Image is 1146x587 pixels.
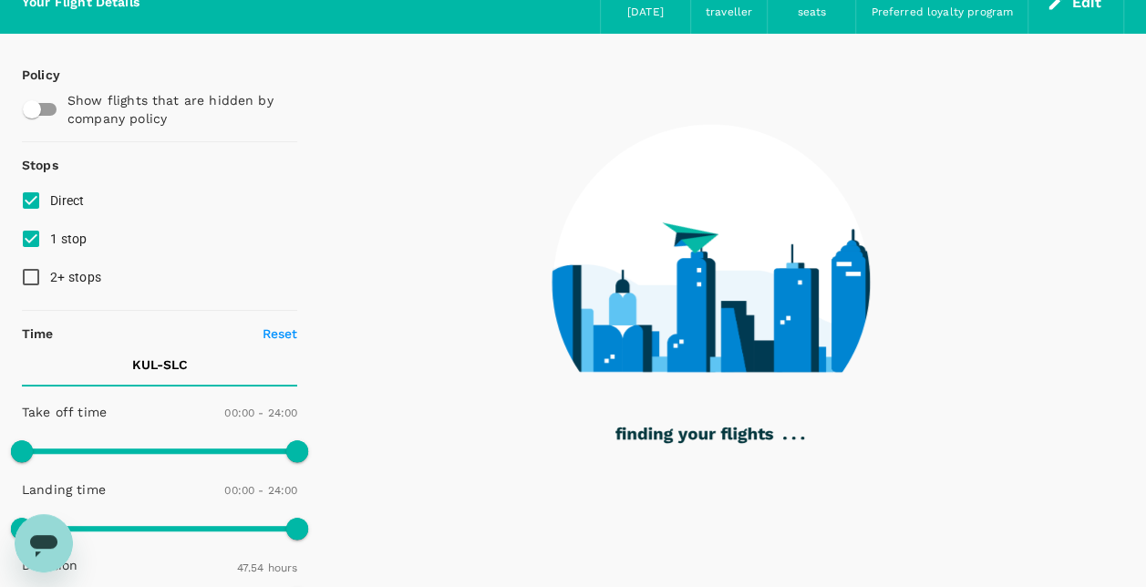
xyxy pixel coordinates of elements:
[50,232,88,246] span: 1 stop
[797,4,826,22] div: seats
[224,484,297,497] span: 00:00 - 24:00
[783,437,787,439] g: .
[22,158,58,172] strong: Stops
[22,66,38,84] p: Policy
[615,427,773,444] g: finding your flights
[22,556,77,574] p: Duration
[237,561,298,574] span: 47.54 hours
[15,514,73,572] iframe: Button to launch messaging window
[22,324,54,343] p: Time
[263,324,298,343] p: Reset
[627,4,664,22] div: [DATE]
[791,437,795,439] g: .
[67,91,285,128] p: Show flights that are hidden by company policy
[50,193,85,208] span: Direct
[50,270,101,284] span: 2+ stops
[800,437,804,439] g: .
[132,355,188,374] p: KUL - SLC
[22,480,106,499] p: Landing time
[706,4,752,22] div: traveller
[22,403,107,421] p: Take off time
[871,4,1013,22] div: Preferred loyalty program
[224,407,297,419] span: 00:00 - 24:00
